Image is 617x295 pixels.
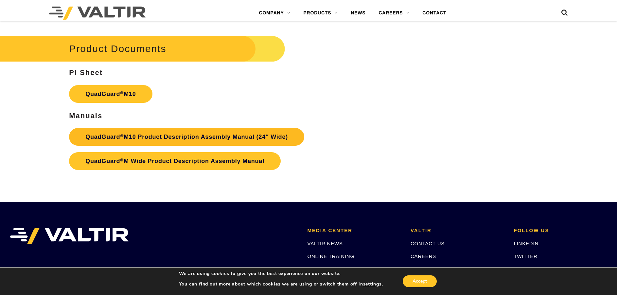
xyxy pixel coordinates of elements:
[411,266,434,271] a: PATENTS
[514,266,543,271] a: FACEBOOK
[363,281,382,287] button: settings
[49,7,146,20] img: Valtir
[297,7,344,20] a: PRODUCTS
[179,271,383,277] p: We are using cookies to give you the best experience on our website.
[411,253,436,259] a: CAREERS
[69,112,102,120] strong: Manuals
[120,90,124,95] sup: ®
[69,85,152,103] a: QuadGuard®M10
[416,7,453,20] a: CONTACT
[372,7,416,20] a: CAREERS
[403,275,437,287] button: Accept
[411,241,445,246] a: CONTACT US
[120,133,124,138] sup: ®
[411,228,504,233] h2: VALTIR
[179,281,383,287] p: You can find out more about which cookies we are using or switch them off in .
[307,253,354,259] a: ONLINE TRAINING
[514,228,607,233] h2: FOLLOW US
[69,68,103,77] strong: PI Sheet
[120,157,124,162] sup: ®
[69,128,304,146] a: QuadGuard®M10 Product Description Assembly Manual (24″ Wide)
[307,241,343,246] a: VALTIR NEWS
[69,152,281,170] a: QuadGuard®M Wide Product Description Assembly Manual
[344,7,372,20] a: NEWS
[514,241,538,246] a: LINKEDIN
[253,7,297,20] a: COMPANY
[10,228,129,244] img: VALTIR
[307,228,401,233] h2: MEDIA CENTER
[514,253,537,259] a: TWITTER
